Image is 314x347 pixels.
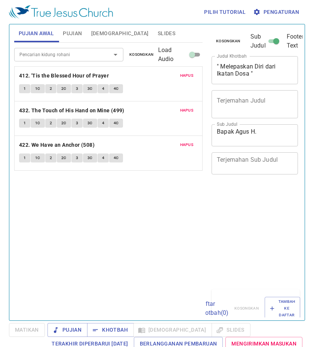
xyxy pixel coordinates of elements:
[19,106,126,115] button: 432. The Touch of His Hand on Mine (499)
[35,155,40,161] span: 1C
[98,84,109,93] button: 4
[19,71,110,80] button: 412. 'Tis the Blessed Hour of Prayer
[158,46,188,64] span: Load Audio
[19,71,109,80] b: 412. 'Tis the Blessed Hour of Prayer
[76,155,78,161] span: 3
[180,107,194,114] span: Hapus
[57,119,71,128] button: 2C
[176,71,198,80] button: Hapus
[19,84,30,93] button: 1
[24,120,26,127] span: 1
[45,153,56,162] button: 2
[114,85,119,92] span: 4C
[45,119,56,128] button: 2
[19,153,30,162] button: 1
[125,50,158,59] button: Kosongkan
[265,297,300,320] button: Tambah ke Daftar
[19,140,95,150] b: 422. We Have an Anchor (508)
[250,32,266,50] span: Sub Judul
[114,120,119,127] span: 4C
[129,51,154,58] span: Kosongkan
[50,155,52,161] span: 2
[63,29,82,38] span: Pujian
[31,153,45,162] button: 1C
[83,153,97,162] button: 3C
[252,5,302,19] button: Pengaturan
[180,141,194,148] span: Hapus
[98,119,109,128] button: 4
[76,85,78,92] span: 3
[93,325,128,335] span: Khotbah
[24,155,26,161] span: 1
[212,289,300,328] div: Daftar Khotbah(0)KosongkanTambah ke Daftar
[102,155,104,161] span: 4
[212,37,245,46] button: Kosongkan
[31,84,45,93] button: 1C
[45,84,56,93] button: 2
[287,32,304,50] span: Footer Text
[19,140,96,150] button: 422. We Have an Anchor (508)
[87,85,93,92] span: 3C
[61,155,67,161] span: 2C
[91,29,149,38] span: [DEMOGRAPHIC_DATA]
[201,5,249,19] button: Pilih tutorial
[87,323,134,337] button: Khotbah
[19,29,54,38] span: Pujian Awal
[71,84,83,93] button: 3
[270,298,295,319] span: Tambah ke Daftar
[176,106,198,115] button: Hapus
[57,153,71,162] button: 2C
[158,29,175,38] span: Slides
[102,120,104,127] span: 4
[217,63,293,77] textarea: " Melepaskan Diri dari Ikatan Dosa "
[83,119,97,128] button: 3C
[24,85,26,92] span: 1
[76,120,78,127] span: 3
[110,49,121,60] button: Open
[19,119,30,128] button: 1
[216,38,240,45] span: Kosongkan
[114,155,119,161] span: 4C
[71,119,83,128] button: 3
[35,120,40,127] span: 1C
[255,7,299,17] span: Pengaturan
[180,72,194,79] span: Hapus
[87,120,93,127] span: 3C
[9,5,113,19] img: True Jesus Church
[204,7,246,17] span: Pilih tutorial
[109,119,123,128] button: 4C
[19,106,124,115] b: 432. The Touch of His Hand on Mine (499)
[47,323,87,337] button: Pujian
[71,153,83,162] button: 3
[50,120,52,127] span: 2
[209,182,281,286] iframe: from-child
[109,84,123,93] button: 4C
[217,128,293,142] textarea: Bapak Agus H.
[35,85,40,92] span: 1C
[98,153,109,162] button: 4
[109,153,123,162] button: 4C
[57,84,71,93] button: 2C
[50,85,52,92] span: 2
[176,140,198,149] button: Hapus
[53,325,81,335] span: Pujian
[61,120,67,127] span: 2C
[198,299,229,317] p: Daftar Khotbah ( 0 )
[31,119,45,128] button: 1C
[61,85,67,92] span: 2C
[102,85,104,92] span: 4
[83,84,97,93] button: 3C
[87,155,93,161] span: 3C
